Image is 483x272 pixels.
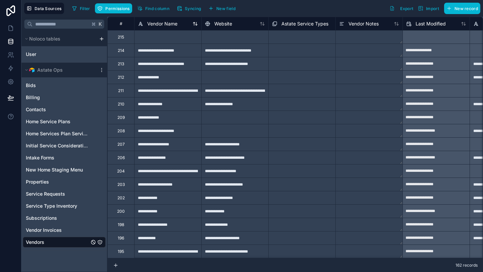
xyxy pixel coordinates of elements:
[387,3,416,14] button: Export
[281,20,328,27] span: Astate Service Types
[35,6,62,11] span: Data Sources
[118,35,124,40] div: 215
[117,155,125,160] div: 206
[80,6,90,11] span: Filter
[174,3,203,13] button: Syncing
[174,3,206,13] a: Syncing
[206,3,238,13] button: New field
[416,20,446,27] span: Last Modified
[118,88,124,93] div: 211
[147,20,177,27] span: Vendor Name
[117,195,125,201] div: 202
[98,22,103,26] span: K
[118,48,124,53] div: 214
[135,3,172,13] button: Find column
[118,61,124,67] div: 213
[24,3,64,14] button: Data Sources
[118,101,124,107] div: 210
[426,6,439,11] span: Import
[118,235,124,241] div: 196
[441,3,480,14] a: New record
[416,3,441,14] button: Import
[105,6,129,11] span: Permissions
[145,6,169,11] span: Find column
[118,249,124,254] div: 195
[95,3,135,13] a: Permissions
[400,6,413,11] span: Export
[454,6,478,11] span: New record
[118,75,124,80] div: 212
[118,222,124,227] div: 198
[214,20,232,27] span: Website
[185,6,201,11] span: Syncing
[95,3,132,13] button: Permissions
[117,115,125,120] div: 209
[117,168,125,174] div: 204
[444,3,480,14] button: New record
[117,142,125,147] div: 207
[69,3,93,13] button: Filter
[348,20,379,27] span: Vendor Notes
[113,21,129,26] div: #
[117,209,125,214] div: 200
[455,263,478,268] span: 162 records
[117,182,125,187] div: 203
[216,6,235,11] span: New field
[117,128,125,134] div: 208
